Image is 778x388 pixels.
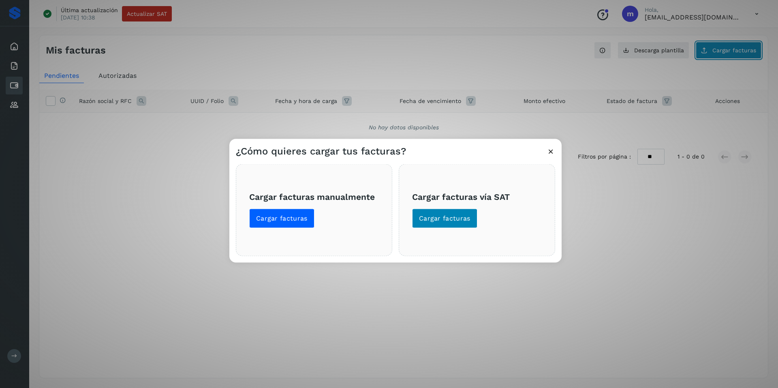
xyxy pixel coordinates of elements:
h3: Cargar facturas vía SAT [412,192,542,202]
span: Cargar facturas [256,214,308,223]
span: Cargar facturas [419,214,470,223]
h3: ¿Cómo quieres cargar tus facturas? [236,145,406,157]
h3: Cargar facturas manualmente [249,192,379,202]
button: Cargar facturas [412,208,477,228]
button: Cargar facturas [249,208,314,228]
